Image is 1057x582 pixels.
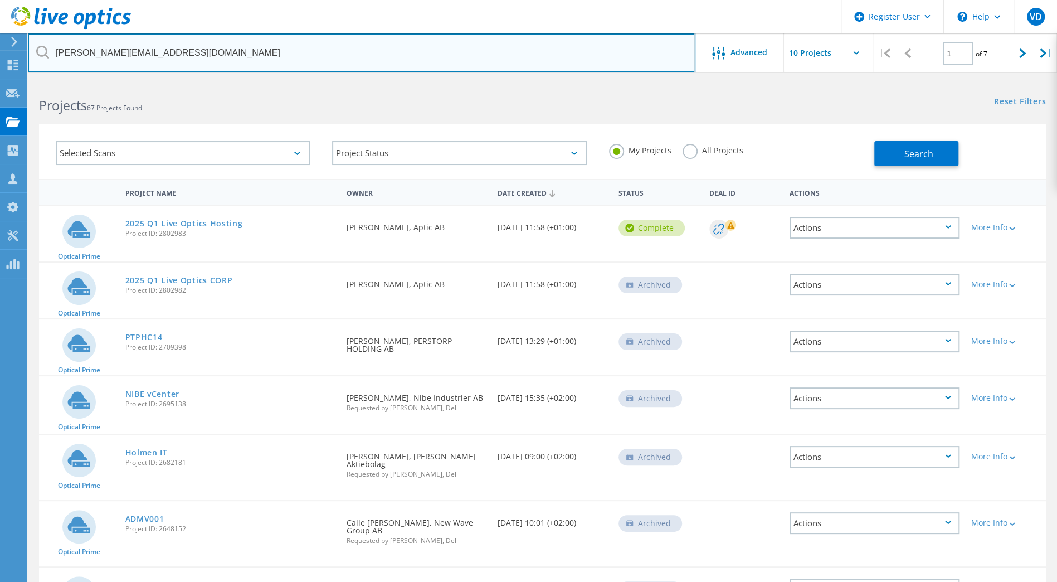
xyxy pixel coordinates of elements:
[790,331,959,352] div: Actions
[125,230,336,237] span: Project ID: 2802983
[341,435,492,489] div: [PERSON_NAME], [PERSON_NAME] Aktiebolag
[125,515,164,523] a: ADMV001
[618,220,685,236] div: Complete
[971,519,1040,527] div: More Info
[58,310,100,317] span: Optical Prime
[87,103,142,113] span: 67 Projects Found
[790,387,959,409] div: Actions
[618,390,682,407] div: Archived
[704,182,785,202] div: Deal Id
[618,277,682,293] div: Archived
[125,344,336,351] span: Project ID: 2709398
[618,515,682,532] div: Archived
[492,206,613,243] div: [DATE] 11:58 (+01:00)
[347,471,486,478] span: Requested by [PERSON_NAME], Dell
[904,148,933,160] span: Search
[790,512,959,534] div: Actions
[730,48,767,56] span: Advanced
[332,141,586,165] div: Project Status
[618,333,682,350] div: Archived
[39,96,87,114] b: Projects
[341,263,492,299] div: [PERSON_NAME], Aptic AB
[790,446,959,468] div: Actions
[492,501,613,538] div: [DATE] 10:01 (+02:00)
[347,405,486,411] span: Requested by [PERSON_NAME], Dell
[11,23,131,31] a: Live Optics Dashboard
[125,333,163,341] a: PTPHC14
[976,49,987,59] span: of 7
[58,367,100,374] span: Optical Prime
[971,453,1040,460] div: More Info
[790,274,959,295] div: Actions
[341,376,492,423] div: [PERSON_NAME], Nibe Industrier AB
[492,376,613,413] div: [DATE] 15:35 (+02:00)
[492,182,613,203] div: Date Created
[58,549,100,555] span: Optical Prime
[120,182,342,202] div: Project Name
[618,449,682,465] div: Archived
[125,390,179,398] a: NIBE vCenter
[125,459,336,466] span: Project ID: 2682181
[994,98,1046,107] a: Reset Filters
[125,401,336,408] span: Project ID: 2695138
[125,277,233,284] a: 2025 Q1 Live Optics CORP
[971,280,1040,288] div: More Info
[790,217,959,239] div: Actions
[957,12,967,22] svg: \n
[58,482,100,489] span: Optical Prime
[28,33,695,72] input: Search projects by name, owner, ID, company, etc
[873,33,896,73] div: |
[971,337,1040,345] div: More Info
[125,526,336,532] span: Project ID: 2648152
[492,263,613,299] div: [DATE] 11:58 (+01:00)
[613,182,704,202] div: Status
[492,319,613,356] div: [DATE] 13:29 (+01:00)
[58,424,100,430] span: Optical Prime
[341,182,492,202] div: Owner
[341,206,492,243] div: [PERSON_NAME], Aptic AB
[492,435,613,472] div: [DATE] 09:00 (+02:00)
[971,224,1040,231] div: More Info
[784,182,965,202] div: Actions
[683,144,743,154] label: All Projects
[125,449,168,457] a: Holmen IT
[971,394,1040,402] div: More Info
[125,220,243,227] a: 2025 Q1 Live Optics Hosting
[56,141,310,165] div: Selected Scans
[1029,12,1041,21] span: VD
[874,141,958,166] button: Search
[1034,33,1057,73] div: |
[341,319,492,364] div: [PERSON_NAME], PERSTORP HOLDING AB
[125,287,336,294] span: Project ID: 2802982
[347,537,486,544] span: Requested by [PERSON_NAME], Dell
[58,253,100,260] span: Optical Prime
[609,144,671,154] label: My Projects
[341,501,492,555] div: Calle [PERSON_NAME], New Wave Group AB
